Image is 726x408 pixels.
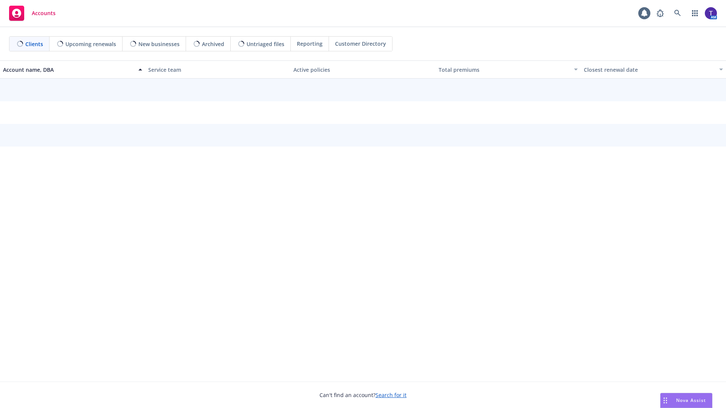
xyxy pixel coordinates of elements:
span: New businesses [138,40,180,48]
button: Active policies [290,60,436,79]
button: Nova Assist [660,393,712,408]
div: Active policies [293,66,433,74]
span: Can't find an account? [320,391,406,399]
button: Total premiums [436,60,581,79]
a: Accounts [6,3,59,24]
span: Clients [25,40,43,48]
div: Closest renewal date [584,66,715,74]
div: Total premiums [439,66,569,74]
div: Drag to move [661,393,670,408]
button: Service team [145,60,290,79]
span: Accounts [32,10,56,16]
span: Reporting [297,40,323,48]
span: Untriaged files [247,40,284,48]
div: Service team [148,66,287,74]
img: photo [705,7,717,19]
button: Closest renewal date [581,60,726,79]
a: Switch app [687,6,703,21]
span: Customer Directory [335,40,386,48]
span: Archived [202,40,224,48]
a: Search [670,6,685,21]
div: Account name, DBA [3,66,134,74]
span: Nova Assist [676,397,706,403]
span: Upcoming renewals [65,40,116,48]
a: Report a Bug [653,6,668,21]
a: Search for it [375,391,406,399]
